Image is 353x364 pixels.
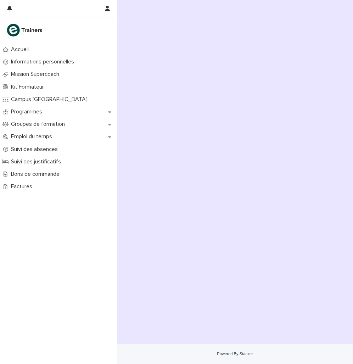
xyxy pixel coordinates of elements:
p: Emploi du temps [8,133,58,140]
p: Mission Supercoach [8,71,65,78]
p: Informations personnelles [8,58,80,65]
p: Bons de commande [8,171,65,178]
p: Campus [GEOGRAPHIC_DATA] [8,96,93,103]
p: Programmes [8,108,48,115]
p: Kit Formateur [8,84,50,90]
p: Suivi des justificatifs [8,158,67,165]
p: Suivi des absences [8,146,63,153]
p: Groupes de formation [8,121,71,128]
img: K0CqGN7SDeD6s4JG8KQk [6,23,45,37]
p: Accueil [8,46,34,53]
a: Powered By Stacker [217,352,253,356]
p: Factures [8,183,38,190]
